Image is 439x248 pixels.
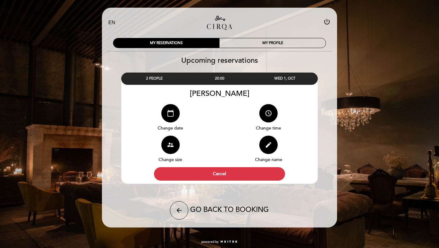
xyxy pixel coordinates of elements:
span: Change name [255,157,282,162]
button: calendar_today [161,104,180,122]
span: GO BACK TO BOOKING [190,205,269,214]
div: WED 1, OCT [252,73,317,84]
i: calendar_today [167,110,174,117]
span: powered by [201,240,219,244]
button: power_settings_new [323,18,331,28]
span: Change size [159,157,182,162]
i: access_time [265,110,272,117]
a: powered by [201,240,238,244]
button: access_time [259,104,278,122]
div: 2 PEOPLE [122,73,187,84]
i: arrow_back [175,207,183,214]
div: MY RESERVATIONS [113,38,219,48]
div: 20:00 [187,73,252,84]
a: CIRQA [181,14,258,31]
img: MEITRE [220,240,238,243]
button: edit [259,136,278,154]
i: power_settings_new [323,18,331,25]
i: edit [265,141,272,148]
div: MY PROFILE [219,38,326,48]
div: [PERSON_NAME] [121,89,318,98]
span: Change date [158,126,183,131]
button: Cancel [154,167,285,181]
i: supervisor_account [167,141,174,148]
span: Change time [256,126,281,131]
button: supervisor_account [161,136,180,154]
h2: Upcoming reservations [102,56,337,65]
button: arrow_back [170,201,188,220]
